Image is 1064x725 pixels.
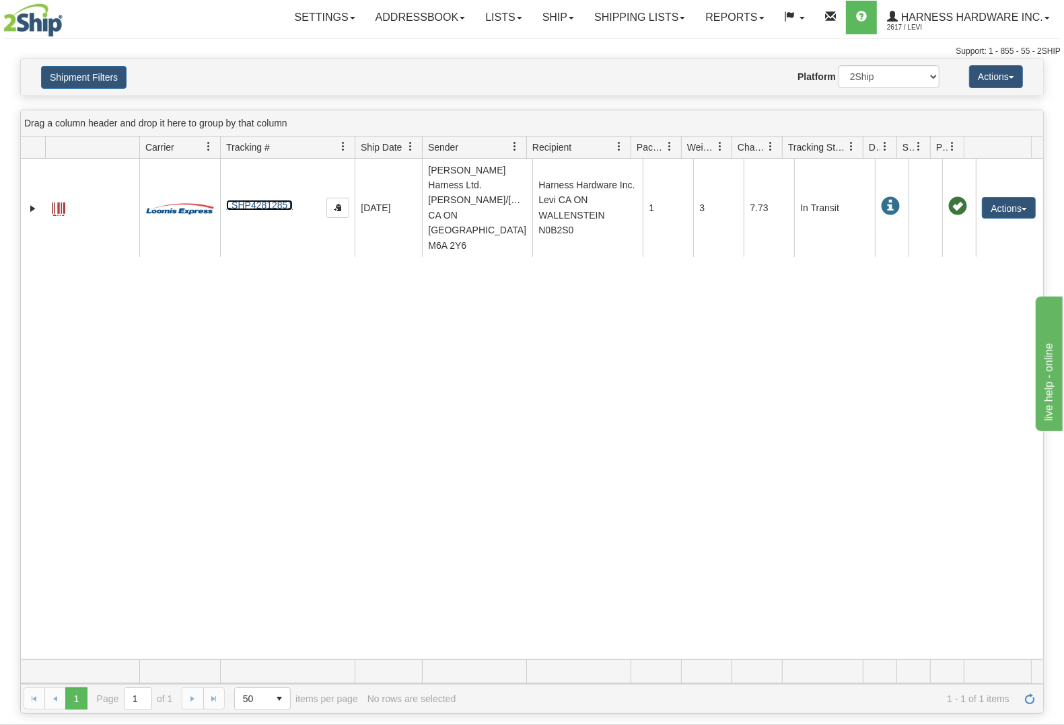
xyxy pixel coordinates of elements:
input: Page 1 [125,688,151,710]
span: Tracking Status [788,141,847,154]
a: Tracking Status filter column settings [840,135,863,158]
a: LSHP42812851 [226,200,293,211]
span: Tracking # [226,141,270,154]
span: Sender [428,141,458,154]
a: Pickup Status filter column settings [941,135,964,158]
a: Charge filter column settings [759,135,782,158]
a: Ship [532,1,584,34]
a: Carrier filter column settings [197,135,220,158]
a: Weight filter column settings [709,135,732,158]
a: Addressbook [365,1,476,34]
span: Ship Date [361,141,402,154]
span: Delivery Status [869,141,880,154]
a: Packages filter column settings [658,135,681,158]
a: Settings [285,1,365,34]
span: Packages [637,141,665,154]
td: 1 [643,159,693,257]
a: Delivery Status filter column settings [874,135,896,158]
span: Carrier [145,141,174,154]
span: 1 - 1 of 1 items [465,693,1009,704]
a: Shipment Issues filter column settings [907,135,930,158]
a: Refresh [1019,687,1040,709]
div: grid grouping header [21,110,1043,137]
span: Page of 1 [97,687,173,710]
button: Copy to clipboard [326,198,349,218]
img: 30 - Loomis Express [145,202,214,215]
span: Pickup Successfully created [948,197,967,216]
td: [DATE] [355,159,422,257]
span: Harness Hardware Inc. [898,11,1043,23]
a: Lists [475,1,532,34]
button: Actions [982,197,1036,219]
div: live help - online [10,8,125,24]
span: Page sizes drop down [234,687,291,710]
span: Shipment Issues [902,141,914,154]
a: Harness Hardware Inc. 2617 / Levi [877,1,1060,34]
iframe: chat widget [1033,294,1063,431]
a: Expand [26,202,40,215]
span: Page 1 [65,687,87,709]
label: Platform [797,70,836,83]
td: 3 [693,159,744,257]
span: 2617 / Levi [887,21,988,34]
span: In Transit [881,197,900,216]
img: logo2617.jpg [3,3,63,37]
a: Ship Date filter column settings [399,135,422,158]
a: Reports [695,1,774,34]
td: [PERSON_NAME] Harness Ltd. [PERSON_NAME]/[PERSON_NAME] CA ON [GEOGRAPHIC_DATA] M6A 2Y6 [422,159,532,257]
span: select [269,688,290,710]
span: Recipient [532,141,571,154]
td: Harness Hardware Inc. Levi CA ON WALLENSTEIN N0B2S0 [532,159,643,257]
span: 50 [243,692,260,705]
td: In Transit [794,159,875,257]
span: Charge [738,141,766,154]
td: 7.73 [744,159,794,257]
a: Recipient filter column settings [608,135,631,158]
span: Pickup Status [936,141,948,154]
button: Actions [969,65,1023,88]
a: Tracking # filter column settings [332,135,355,158]
button: Shipment Filters [41,66,127,89]
div: No rows are selected [367,693,456,704]
a: Label [52,196,65,218]
div: Support: 1 - 855 - 55 - 2SHIP [3,46,1061,57]
span: items per page [234,687,358,710]
span: Weight [687,141,715,154]
a: Shipping lists [584,1,695,34]
a: Sender filter column settings [503,135,526,158]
